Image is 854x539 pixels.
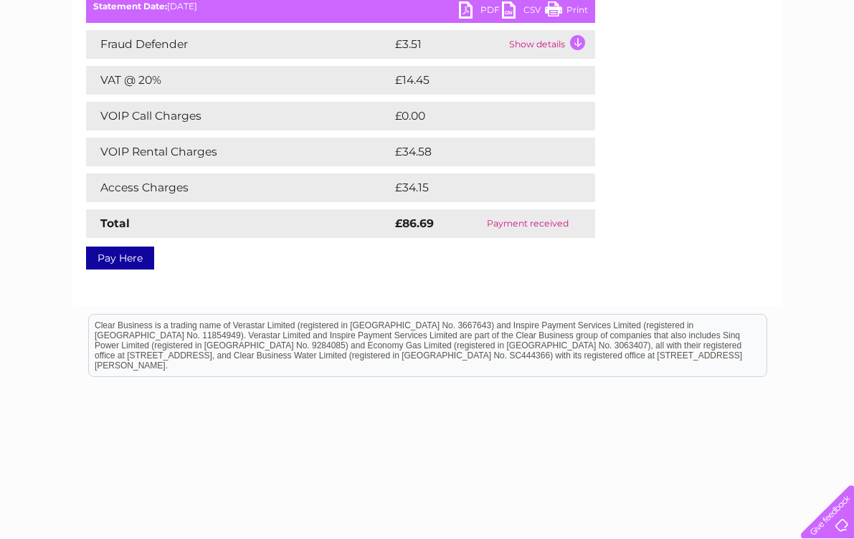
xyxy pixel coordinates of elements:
[86,247,154,269] a: Pay Here
[545,1,588,22] a: Print
[30,37,103,81] img: logo.png
[460,209,594,238] td: Payment received
[86,30,392,59] td: Fraud Defender
[89,8,767,70] div: Clear Business is a trading name of Verastar Limited (registered in [GEOGRAPHIC_DATA] No. 3667643...
[86,102,392,130] td: VOIP Call Charges
[93,1,167,11] b: Statement Date:
[392,30,506,59] td: £3.51
[395,216,434,230] strong: £86.69
[602,61,629,72] a: Water
[678,61,721,72] a: Telecoms
[392,66,565,95] td: £14.45
[506,30,595,59] td: Show details
[86,138,392,166] td: VOIP Rental Charges
[86,173,392,202] td: Access Charges
[392,173,565,202] td: £34.15
[86,1,595,11] div: [DATE]
[807,61,840,72] a: Log out
[502,1,545,22] a: CSV
[392,138,566,166] td: £34.58
[459,1,502,22] a: PDF
[392,102,562,130] td: £0.00
[86,66,392,95] td: VAT @ 20%
[729,61,750,72] a: Blog
[759,61,794,72] a: Contact
[637,61,669,72] a: Energy
[584,7,683,25] a: 0333 014 3131
[100,216,130,230] strong: Total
